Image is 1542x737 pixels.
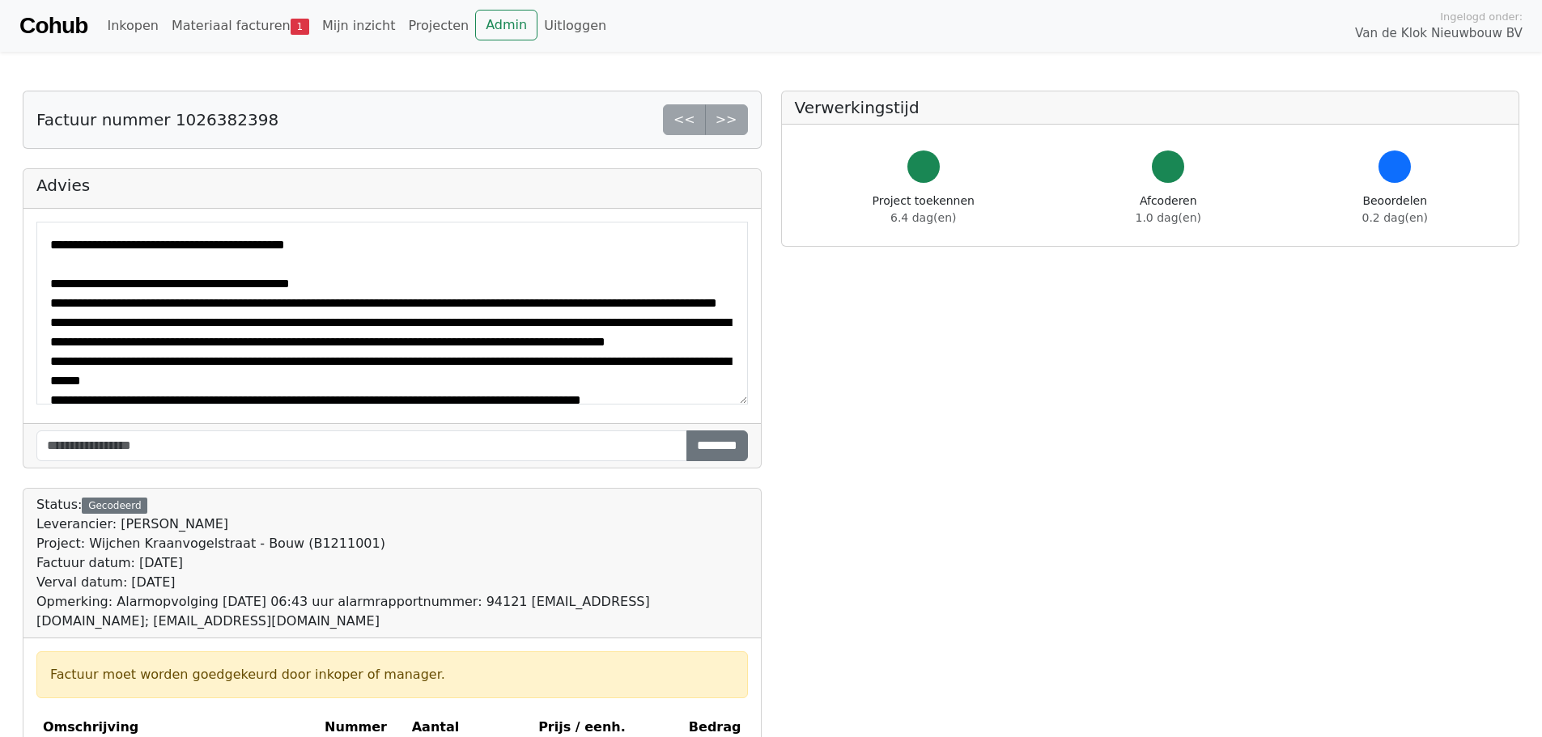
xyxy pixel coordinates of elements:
div: Project toekennen [873,193,975,227]
a: Materiaal facturen1 [165,10,316,42]
h5: Verwerkingstijd [795,98,1506,117]
span: 1.0 dag(en) [1136,211,1201,224]
a: Uitloggen [537,10,613,42]
span: 1 [291,19,309,35]
span: 0.2 dag(en) [1362,211,1428,224]
span: Ingelogd onder: [1440,9,1523,24]
a: Admin [475,10,537,40]
div: Status: [36,495,748,631]
div: Project: Wijchen Kraanvogelstraat - Bouw (B1211001) [36,534,748,553]
h5: Factuur nummer 1026382398 [36,110,278,129]
h5: Advies [36,176,748,195]
div: Gecodeerd [82,498,147,514]
a: Cohub [19,6,87,45]
div: Factuur moet worden goedgekeurd door inkoper of manager. [50,665,734,684]
a: Mijn inzicht [316,10,402,42]
div: Verval datum: [DATE] [36,573,748,592]
div: Opmerking: Alarmopvolging [DATE] 06:43 uur alarmrapportnummer: 94121 [EMAIL_ADDRESS][DOMAIN_NAME]... [36,592,748,631]
a: Inkopen [100,10,164,42]
div: Factuur datum: [DATE] [36,553,748,573]
span: Van de Klok Nieuwbouw BV [1355,24,1523,43]
div: Beoordelen [1362,193,1428,227]
div: Afcoderen [1136,193,1201,227]
span: 6.4 dag(en) [890,211,956,224]
a: Projecten [401,10,475,42]
div: Leverancier: [PERSON_NAME] [36,515,748,534]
